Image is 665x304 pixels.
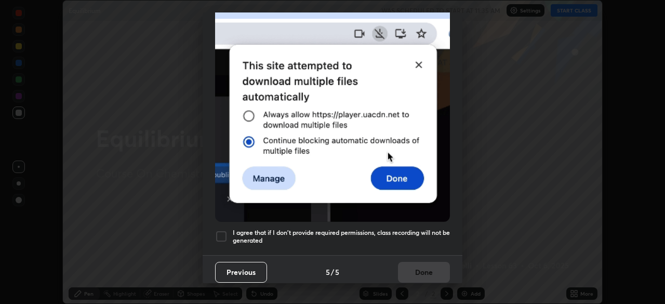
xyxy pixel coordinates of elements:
[215,262,267,283] button: Previous
[326,267,330,277] h4: 5
[331,267,334,277] h4: /
[335,267,339,277] h4: 5
[233,229,450,245] h5: I agree that if I don't provide required permissions, class recording will not be generated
